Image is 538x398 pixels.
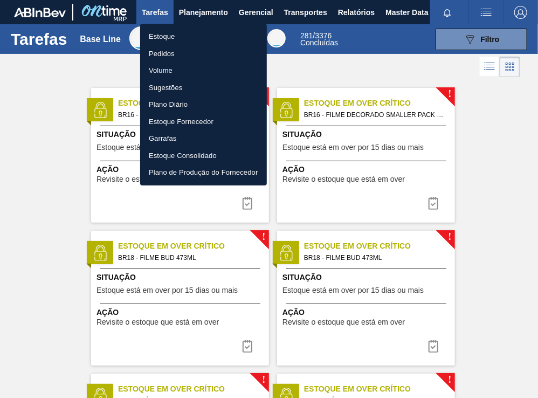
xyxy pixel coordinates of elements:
a: Volume [140,62,267,79]
a: Plano Diário [140,96,267,113]
a: Pedidos [140,45,267,63]
a: Garrafas [140,130,267,147]
a: Estoque Fornecedor [140,113,267,131]
a: Estoque [140,28,267,45]
a: Sugestões [140,79,267,97]
a: Plano de Produção do Fornecedor [140,164,267,181]
a: Estoque Consolidado [140,147,267,164]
